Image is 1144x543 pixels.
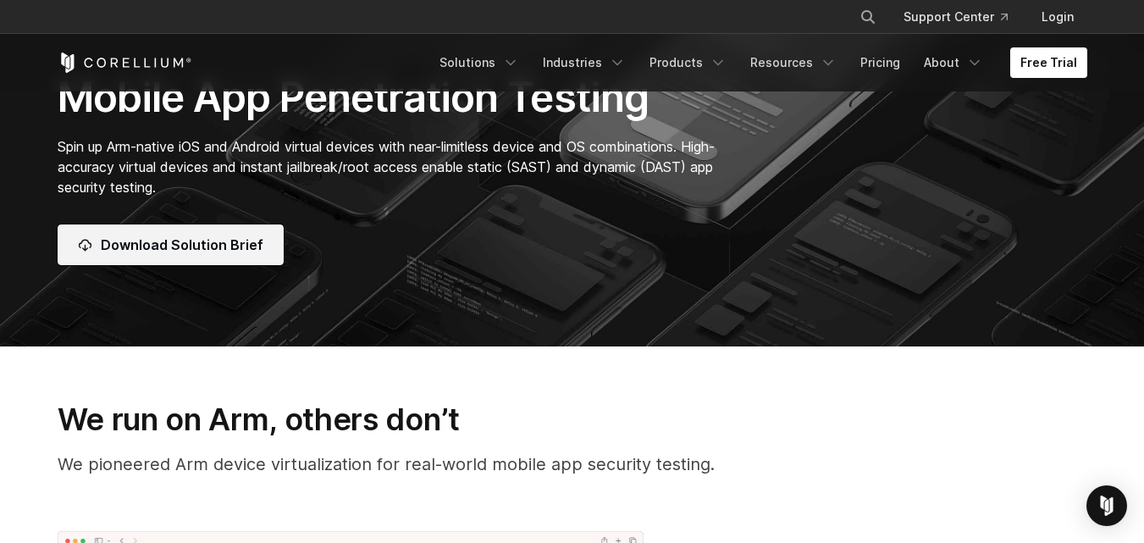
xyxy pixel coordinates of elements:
[58,452,1087,477] p: We pioneered Arm device virtualization for real-world mobile app security testing.
[58,401,1087,438] h3: We run on Arm, others don’t
[58,72,732,123] h1: Mobile App Penetration Testing
[429,47,529,78] a: Solutions
[58,138,715,196] span: Spin up Arm-native iOS and Android virtual devices with near-limitless device and OS combinations...
[1028,2,1087,32] a: Login
[853,2,883,32] button: Search
[740,47,847,78] a: Resources
[1010,47,1087,78] a: Free Trial
[58,224,284,265] a: Download Solution Brief
[58,53,192,73] a: Corellium Home
[839,2,1087,32] div: Navigation Menu
[639,47,737,78] a: Products
[850,47,910,78] a: Pricing
[890,2,1021,32] a: Support Center
[1086,485,1127,526] div: Open Intercom Messenger
[533,47,636,78] a: Industries
[914,47,993,78] a: About
[101,235,263,255] span: Download Solution Brief
[429,47,1087,78] div: Navigation Menu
